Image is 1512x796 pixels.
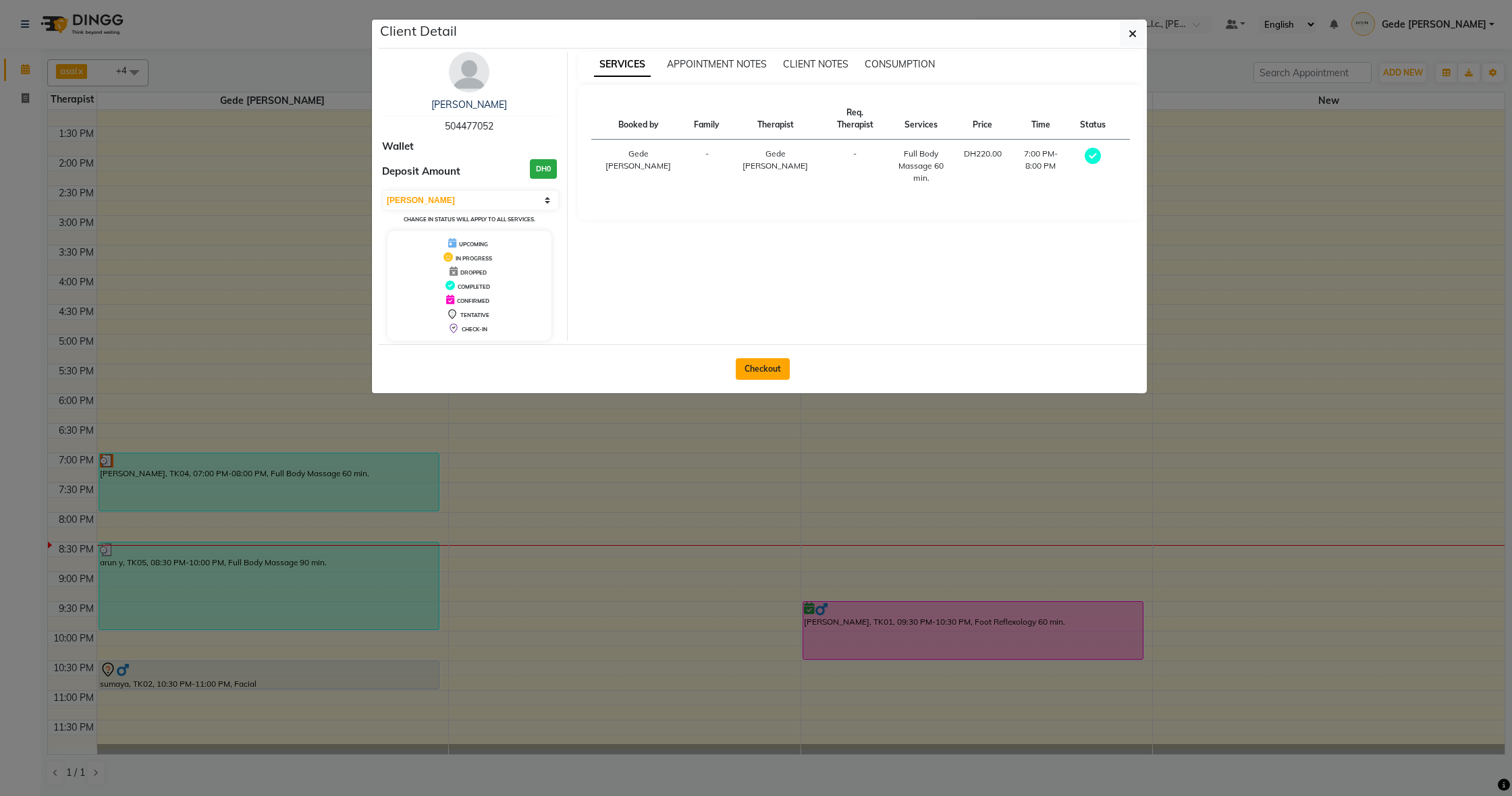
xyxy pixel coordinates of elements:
[1072,98,1114,140] th: Status
[462,326,487,333] span: CHECK-IN
[728,98,823,140] th: Therapist
[445,120,493,132] span: 504477052
[456,255,492,262] span: IN PROGRESS
[460,312,489,318] span: TENTATIVE
[887,98,956,140] th: Services
[964,148,1002,160] div: DH220.00
[667,58,767,70] span: APPOINTMENT NOTES
[460,269,487,276] span: DROPPED
[956,98,1010,140] th: Price
[459,241,488,248] span: UPCOMING
[449,52,489,92] img: avatar
[686,140,728,193] td: -
[686,98,728,140] th: Family
[742,148,808,171] span: Gede [PERSON_NAME]
[1010,140,1072,193] td: 7:00 PM-8:00 PM
[823,140,887,193] td: -
[594,53,651,77] span: SERVICES
[458,283,490,290] span: COMPLETED
[382,139,414,154] span: Wallet
[895,148,948,184] div: Full Body Massage 60 min.
[382,164,460,179] span: Deposit Amount
[530,159,557,179] h3: DH0
[1010,98,1072,140] th: Time
[380,21,457,41] h5: Client Detail
[591,140,686,193] td: Gede [PERSON_NAME]
[457,297,489,304] span: CONFIRMED
[591,98,686,140] th: Booked by
[736,358,790,380] button: Checkout
[823,98,887,140] th: Req. Therapist
[783,58,848,70] span: CLIENT NOTES
[865,58,935,70] span: CONSUMPTION
[404,216,535,223] small: Change in status will apply to all services.
[431,98,507,111] a: [PERSON_NAME]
